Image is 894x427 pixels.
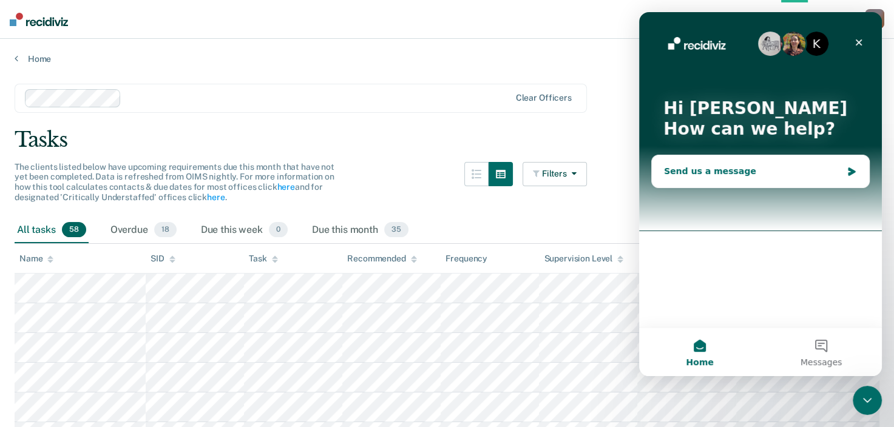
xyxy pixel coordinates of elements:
[865,9,884,29] button: AW
[310,217,411,244] div: Due this month35
[853,386,882,415] iframe: Intercom live chat
[523,162,587,186] button: Filters
[445,254,487,264] div: Frequency
[198,217,290,244] div: Due this week0
[15,217,89,244] div: All tasks58
[207,192,225,202] a: here
[249,254,277,264] div: Task
[108,217,179,244] div: Overdue18
[347,254,416,264] div: Recommended
[277,182,294,192] a: here
[151,254,175,264] div: SID
[15,162,334,202] span: The clients listed below have upcoming requirements due this month that have not yet been complet...
[865,9,884,29] div: A W
[15,127,879,152] div: Tasks
[10,13,68,26] img: Recidiviz
[269,222,288,238] span: 0
[19,254,53,264] div: Name
[639,12,882,376] iframe: Intercom live chat
[62,222,86,238] span: 58
[516,93,572,103] div: Clear officers
[15,53,879,64] a: Home
[154,222,177,238] span: 18
[384,222,408,238] span: 35
[544,254,623,264] div: Supervision Level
